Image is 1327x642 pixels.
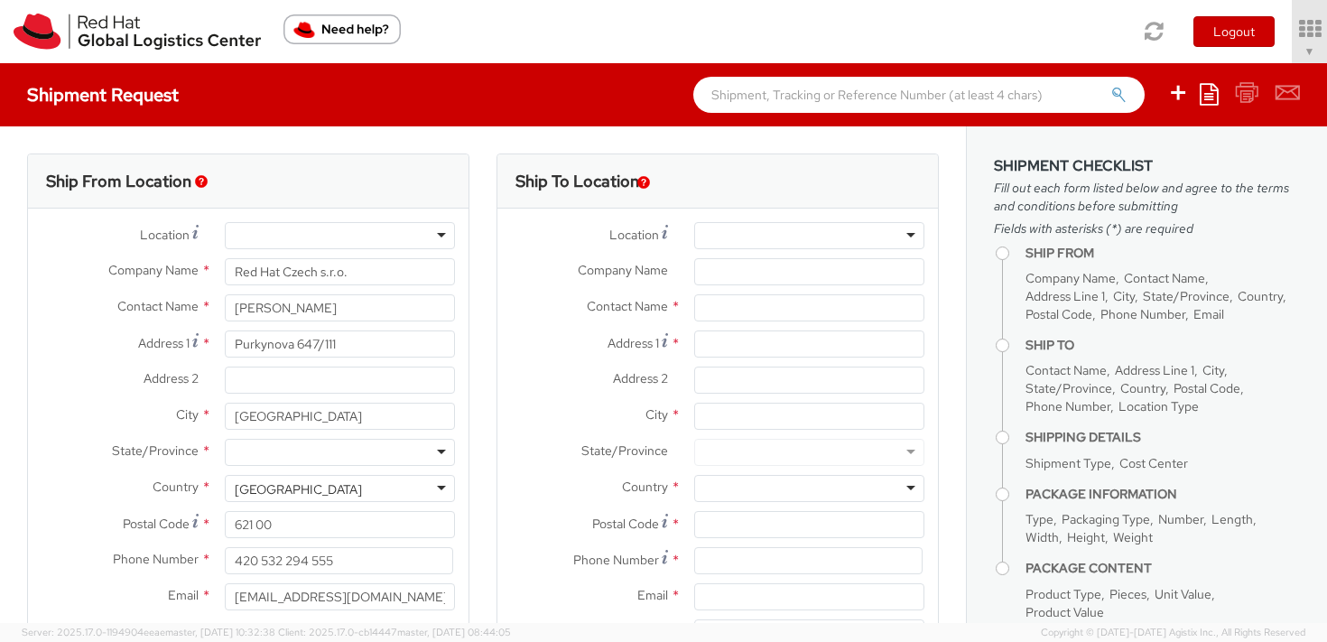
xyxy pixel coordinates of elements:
span: Weight [1113,529,1153,545]
span: State/Province [112,442,199,459]
span: Contact Name [1025,362,1107,378]
span: Type [1025,511,1053,527]
span: master, [DATE] 10:32:38 [165,626,275,638]
span: Location Type [1118,398,1199,414]
h3: Ship To Location [515,172,639,191]
span: Product Value [1025,604,1104,620]
span: Packaging Type [1062,511,1150,527]
span: Company Name [108,262,199,278]
span: City [1202,362,1224,378]
span: Cost Center [1119,455,1188,471]
span: Fields with asterisks (*) are required [994,219,1300,237]
span: Length [1211,511,1253,527]
span: Width [1025,529,1059,545]
span: Postal Code [123,516,190,532]
span: Company Name [1025,270,1116,286]
span: Postal Code [1174,380,1240,396]
span: Fill out each form listed below and agree to the terms and conditions before submitting [994,179,1300,215]
button: Logout [1193,16,1275,47]
div: [GEOGRAPHIC_DATA] [235,480,362,498]
span: Phone Number [1100,306,1185,322]
span: Product Type [1025,586,1101,602]
h3: Shipment Checklist [994,158,1300,174]
span: Email [168,587,199,603]
span: Country [622,479,668,495]
span: Address 2 [613,370,668,386]
span: Client: 2025.17.0-cb14447 [278,626,511,638]
span: Unit Value [1155,586,1211,602]
span: Postal Code [592,516,659,532]
span: State/Province [1025,380,1112,396]
span: City [176,406,199,423]
span: ▼ [1304,44,1315,59]
span: Country [1120,380,1165,396]
h4: Shipping Details [1025,431,1300,444]
span: Phone Number [573,552,659,568]
span: master, [DATE] 08:44:05 [397,626,511,638]
span: Company Name [578,262,668,278]
span: Phone Number [1025,398,1110,414]
span: Location [140,227,190,243]
span: Phone Number [113,551,199,567]
span: Country [1238,288,1283,304]
span: Address 1 [138,335,190,351]
span: Height [1067,529,1105,545]
img: rh-logistics-00dfa346123c4ec078e1.svg [14,14,261,50]
span: Pieces [1109,586,1146,602]
span: Copyright © [DATE]-[DATE] Agistix Inc., All Rights Reserved [1041,626,1305,640]
span: State/Province [581,442,668,459]
span: Shipment Type [1025,455,1111,471]
span: Location [609,227,659,243]
span: Server: 2025.17.0-1194904eeae [22,626,275,638]
span: Number [1158,511,1203,527]
h4: Package Content [1025,562,1300,575]
h4: Shipment Request [27,85,179,105]
span: Contact Name [1124,270,1205,286]
h3: Ship From Location [46,172,191,191]
span: Postal Code [1025,306,1092,322]
span: Address Line 1 [1025,288,1105,304]
span: Email [637,587,668,603]
h4: Ship To [1025,339,1300,352]
span: Email [1193,306,1224,322]
span: City [645,406,668,423]
button: Need help? [283,14,401,44]
h4: Package Information [1025,488,1300,501]
span: Contact Name [117,298,199,314]
span: Address Line 1 [1115,362,1194,378]
span: Address 2 [144,370,199,386]
span: Contact Name [587,298,668,314]
span: State/Province [1143,288,1230,304]
span: City [1113,288,1135,304]
h4: Ship From [1025,247,1300,260]
span: Country [153,479,199,495]
span: Address 1 [608,335,659,351]
input: Shipment, Tracking or Reference Number (at least 4 chars) [693,77,1145,113]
